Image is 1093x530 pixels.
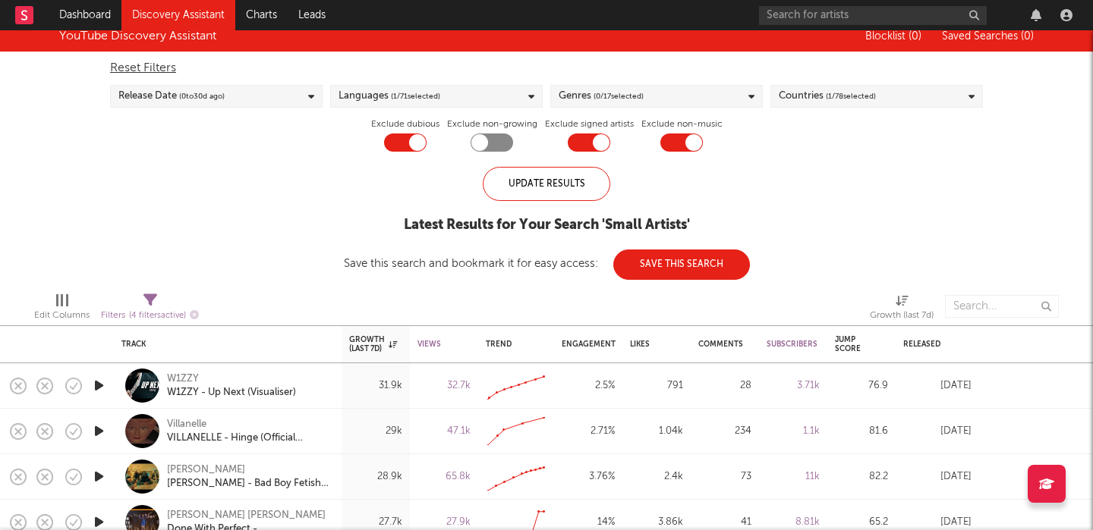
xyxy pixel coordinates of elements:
div: 29k [349,422,402,441]
input: Search for artists [759,6,987,25]
div: 28.9k [349,468,402,486]
div: Save this search and bookmark it for easy access: [344,258,750,269]
div: 76.9 [835,377,888,395]
a: Villanelle [167,418,206,431]
a: VILLANELLE - Hinge (Official Visualiser) [167,431,330,445]
div: Edit Columns [34,287,90,331]
div: 234 [698,422,751,441]
div: Latest Results for Your Search ' Small Artists ' [344,216,750,234]
div: YouTube Discovery Assistant [59,27,216,45]
label: Exclude dubious [371,115,439,133]
div: [DATE] [903,377,972,395]
div: 11k [767,468,820,486]
div: [DATE] [903,422,972,441]
div: 47.1k [417,422,471,441]
div: 28 [698,377,751,395]
a: W1ZZY [167,372,199,386]
label: Exclude signed artists [545,115,634,133]
div: 3.71k [767,377,820,395]
div: 2.5 % [562,377,615,395]
span: Blocklist [865,31,921,42]
span: ( 0 / 17 selected) [594,87,644,105]
div: 81.6 [835,422,888,441]
div: Update Results [483,167,610,201]
div: 32.7k [417,377,471,395]
div: Released [903,340,949,349]
div: 2.4k [630,468,683,486]
div: 65.8k [417,468,471,486]
div: 3.76 % [562,468,615,486]
div: Jump Score [835,335,865,353]
a: W1ZZY - Up Next (Visualiser) [167,386,296,400]
div: Comments [698,340,743,349]
div: 73 [698,468,751,486]
div: Release Date [118,87,225,105]
div: Trend [486,340,539,349]
div: 31.9k [349,377,402,395]
div: Filters [101,306,199,325]
span: ( 0 to 30 d ago) [179,87,225,105]
div: 1.1k [767,422,820,441]
a: [PERSON_NAME] - Bad Boy Fetish (One Take) [167,477,330,491]
button: Saved Searches (0) [937,30,1034,42]
div: Countries [779,87,876,105]
div: 82.2 [835,468,888,486]
div: Languages [339,87,440,105]
div: 791 [630,377,683,395]
input: Search... [945,295,1059,318]
a: [PERSON_NAME] [PERSON_NAME] [167,509,326,522]
div: Subscribers [767,340,817,349]
div: [DATE] [903,468,972,486]
div: Engagement [562,340,616,349]
span: ( 1 / 78 selected) [826,87,876,105]
div: Growth (last 7d) [870,287,934,331]
span: ( 4 filters active) [129,312,186,320]
label: Exclude non-growing [447,115,537,133]
div: Likes [630,340,660,349]
div: Filters(4 filters active) [101,287,199,331]
div: Views [417,340,448,349]
div: Track [121,340,326,349]
div: 1.04k [630,422,683,441]
a: [PERSON_NAME] [167,463,245,477]
span: Saved Searches [942,31,1034,42]
div: Growth (last 7d) [870,306,934,325]
button: Save This Search [613,249,750,280]
div: Genres [559,87,644,105]
label: Exclude non-music [641,115,723,133]
span: ( 1 / 71 selected) [391,87,440,105]
div: Growth (last 7d) [349,335,397,353]
div: 2.71 % [562,422,615,441]
span: ( 0 ) [909,31,921,42]
div: Edit Columns [34,306,90,325]
div: Reset Filters [110,59,983,77]
span: ( 0 ) [1021,31,1034,42]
